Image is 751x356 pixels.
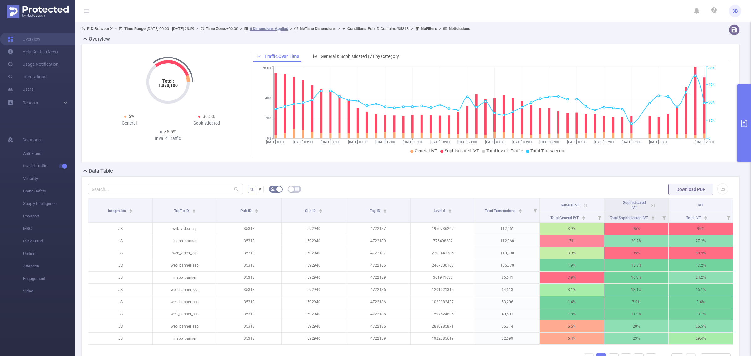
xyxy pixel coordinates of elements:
div: Sort [192,208,196,212]
p: 98.9% [669,247,733,259]
p: 4722186 [346,296,410,308]
p: 35313 [217,259,281,271]
p: 15.3% [604,259,668,271]
p: 592940 [282,296,346,308]
b: Conditions : [347,26,368,31]
p: 1.4% [540,296,604,308]
div: Sort [255,208,258,212]
p: 35313 [217,284,281,296]
p: 3.1% [540,284,604,296]
div: Sort [582,215,585,219]
i: icon: bar-chart [313,54,317,58]
i: icon: line-chart [257,54,261,58]
p: web_banner_ssp [153,296,217,308]
a: Usage Notification [8,58,59,70]
div: Sort [129,208,133,212]
p: 23% [604,333,668,344]
span: Engagement [23,272,75,285]
i: icon: table [295,187,299,191]
div: Invalid Traffic [129,135,207,142]
p: 592940 [282,259,346,271]
i: icon: caret-up [319,208,322,210]
p: 27.2% [669,235,733,247]
span: Supply Intelligence [23,197,75,210]
tspan: 0 [708,136,710,140]
div: Sort [651,215,655,219]
i: Filter menu [595,212,604,222]
tspan: [DATE] 21:00 [457,140,477,144]
span: Pub ID [240,209,253,213]
a: Overview [8,33,40,45]
div: Sort [448,208,452,212]
p: JS [88,223,152,235]
p: 7.9% [604,296,668,308]
i: icon: bg-colors [271,187,275,191]
tspan: [DATE] 15:00 [403,140,422,144]
tspan: 0% [267,136,271,140]
i: icon: caret-down [319,211,322,212]
i: icon: caret-up [651,215,655,217]
p: 7% [540,235,604,247]
i: icon: caret-up [519,208,522,210]
p: web_banner_ssp [153,308,217,320]
button: Download PDF [668,184,713,195]
tspan: 20% [265,116,271,120]
p: 775498282 [411,235,475,247]
div: Sort [383,208,387,212]
span: Traffic ID [174,209,190,213]
i: icon: caret-down [704,217,708,219]
tspan: [DATE] 18:00 [649,140,668,144]
p: 4722189 [346,235,410,247]
span: Brand Safety [23,185,75,197]
p: 35313 [217,296,281,308]
p: web_banner_ssp [153,259,217,271]
tspan: Total: [162,79,174,84]
i: icon: caret-up [704,215,708,217]
span: Total Invalid Traffic [486,148,523,153]
tspan: [DATE] 00:00 [485,140,504,144]
tspan: [DATE] 03:00 [512,140,532,144]
span: Video [23,285,75,298]
p: 35313 [217,308,281,320]
p: 32,699 [475,333,539,344]
p: 3.9% [540,247,604,259]
p: web_video_ssp [153,223,217,235]
span: Total General IVT [550,216,580,220]
p: 36,814 [475,320,539,332]
span: Tag ID [370,209,381,213]
p: 1.9% [540,259,604,271]
span: MRC [23,222,75,235]
b: No Filters [421,26,437,31]
p: 26.5% [669,320,733,332]
p: 1201021315 [411,284,475,296]
p: 1023082437 [411,296,475,308]
span: Level 6 [434,209,446,213]
p: inapp_banner [153,333,217,344]
p: 2203441385 [411,247,475,259]
tspan: [DATE] 06:00 [320,140,340,144]
i: icon: caret-up [582,215,585,217]
div: Sort [319,208,323,212]
p: JS [88,259,152,271]
tspan: 30K [708,101,714,105]
p: 35313 [217,333,281,344]
i: icon: caret-down [383,211,387,212]
tspan: 1,373,100 [158,83,178,88]
span: General IVT [415,148,437,153]
p: 40,501 [475,308,539,320]
tspan: 15K [708,119,714,123]
div: Sort [519,208,522,212]
p: 6.5% [540,320,604,332]
b: Time Range: [124,26,147,31]
p: 35313 [217,320,281,332]
a: Reports [23,97,38,109]
p: 95% [604,247,668,259]
p: 592940 [282,284,346,296]
p: 1950736269 [411,223,475,235]
i: icon: caret-down [651,217,655,219]
p: 592940 [282,308,346,320]
span: 30.5% [203,114,215,119]
span: Solutions [23,134,41,146]
i: Filter menu [531,198,539,222]
span: BetweenX [DATE] 00:00 - [DATE] 23:59 +00:00 [81,26,470,31]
